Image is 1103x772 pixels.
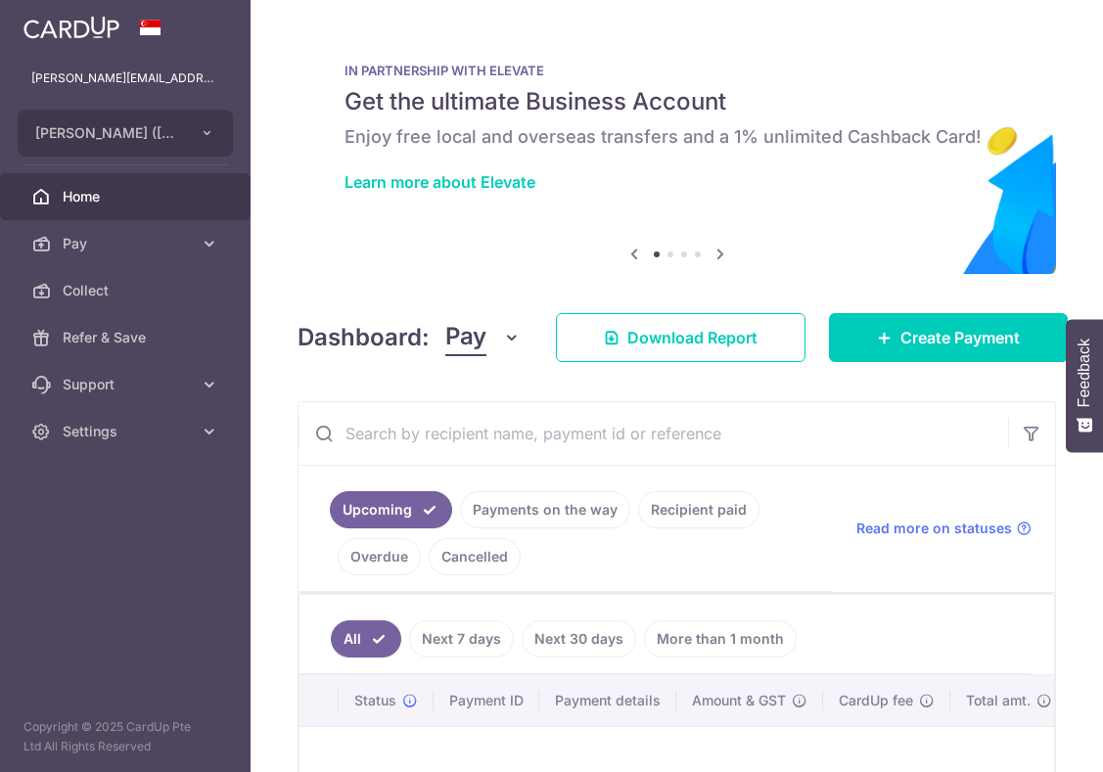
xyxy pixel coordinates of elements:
[638,491,759,528] a: Recipient paid
[345,63,1009,78] p: IN PARTNERSHIP WITH ELEVATE
[63,328,192,347] span: Refer & Save
[345,172,535,192] a: Learn more about Elevate
[522,620,636,658] a: Next 30 days
[829,313,1068,362] a: Create Payment
[298,31,1056,274] img: Renovation banner
[331,620,401,658] a: All
[31,68,219,88] p: [PERSON_NAME][EMAIL_ADDRESS][DOMAIN_NAME]
[345,125,1009,149] h6: Enjoy free local and overseas transfers and a 1% unlimited Cashback Card!
[63,281,192,300] span: Collect
[354,691,396,710] span: Status
[445,319,486,356] span: Pay
[298,320,430,355] h4: Dashboard:
[1076,339,1093,407] span: Feedback
[900,326,1020,349] span: Create Payment
[63,187,192,206] span: Home
[35,123,180,143] span: [PERSON_NAME] ([PERSON_NAME][GEOGRAPHIC_DATA]) PTE. LTD.
[966,691,1031,710] span: Total amt.
[556,313,805,362] a: Download Report
[445,319,521,356] button: Pay
[330,491,452,528] a: Upcoming
[63,234,192,253] span: Pay
[299,402,1008,465] input: Search by recipient name, payment id or reference
[23,16,119,39] img: CardUp
[460,491,630,528] a: Payments on the way
[18,110,233,157] button: [PERSON_NAME] ([PERSON_NAME][GEOGRAPHIC_DATA]) PTE. LTD.
[409,620,514,658] a: Next 7 days
[63,422,192,441] span: Settings
[429,538,521,575] a: Cancelled
[839,691,913,710] span: CardUp fee
[434,675,539,726] th: Payment ID
[856,519,1032,538] a: Read more on statuses
[539,675,676,726] th: Payment details
[1066,319,1103,452] button: Feedback - Show survey
[856,519,1012,538] span: Read more on statuses
[692,691,786,710] span: Amount & GST
[644,620,797,658] a: More than 1 month
[345,86,1009,117] h5: Get the ultimate Business Account
[627,326,758,349] span: Download Report
[63,375,192,394] span: Support
[338,538,421,575] a: Overdue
